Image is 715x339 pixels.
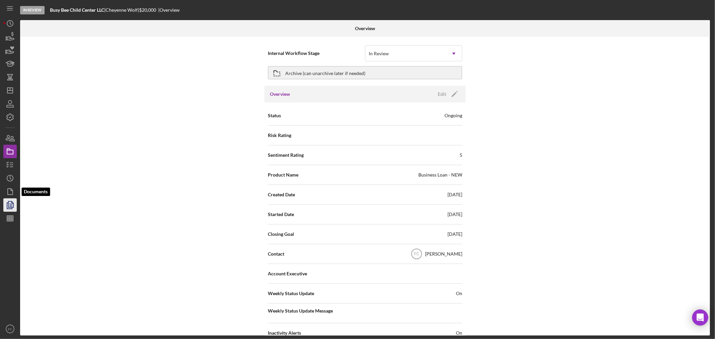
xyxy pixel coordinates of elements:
[418,172,462,178] div: Business Loan - NEW
[456,290,462,297] span: On
[448,231,462,238] div: [DATE]
[50,7,104,13] b: Busy Bee Child Center LLC
[268,308,462,314] span: Weekly Status Update Message
[355,26,375,31] b: Overview
[20,6,45,14] div: In Review
[285,67,365,79] div: Archive (can unarchive later if needed)
[270,91,290,97] h3: Overview
[268,112,281,119] span: Status
[50,7,106,13] div: |
[8,327,12,331] text: FC
[438,89,446,99] div: Edit
[158,7,180,13] div: | Overview
[268,66,462,79] button: Archive (can unarchive later if needed)
[692,310,708,326] div: Open Intercom Messenger
[268,191,295,198] span: Created Date
[3,322,17,336] button: FC
[369,51,389,56] div: In Review
[268,152,304,158] span: Sentiment Rating
[268,132,291,139] span: Risk Rating
[268,330,301,336] span: Inactivity Alerts
[448,191,462,198] div: [DATE]
[268,270,307,277] span: Account Executive
[268,50,365,57] span: Internal Workflow Stage
[414,252,419,257] text: FC
[268,251,284,257] span: Contact
[460,152,462,158] div: 5
[268,172,298,178] span: Product Name
[434,89,460,99] button: Edit
[444,112,462,119] div: Ongoing
[456,330,462,336] span: On
[425,251,462,257] div: [PERSON_NAME]
[106,7,139,13] div: Cheyenne Wolf |
[268,211,294,218] span: Started Date
[448,211,462,218] div: [DATE]
[268,231,294,238] span: Closing Goal
[139,7,156,13] span: $20,000
[268,290,314,297] span: Weekly Status Update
